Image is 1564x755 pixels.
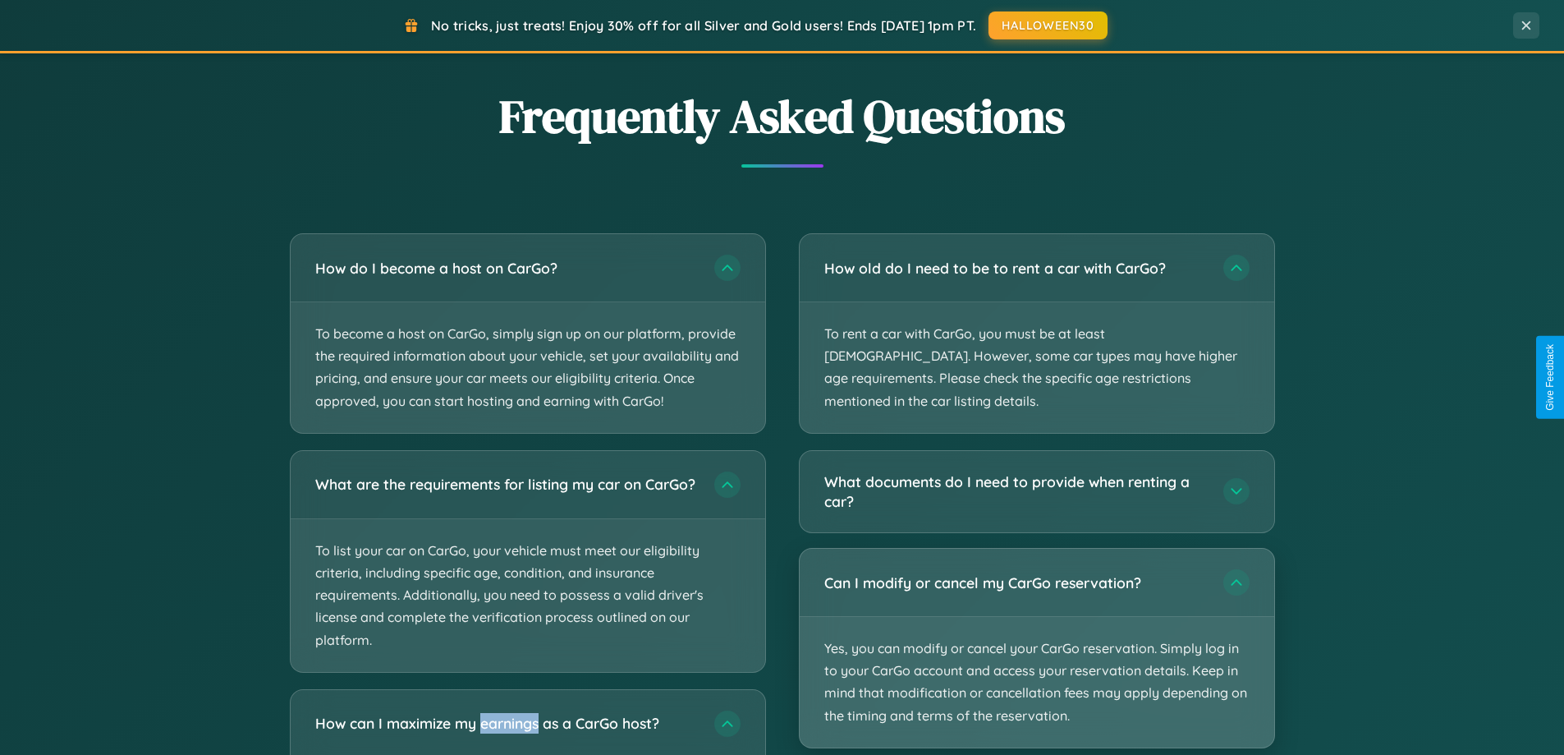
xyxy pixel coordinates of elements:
h3: How old do I need to be to rent a car with CarGo? [824,258,1207,279]
h3: What documents do I need to provide when renting a car? [824,472,1207,512]
p: To rent a car with CarGo, you must be at least [DEMOGRAPHIC_DATA]. However, some car types may ha... [800,302,1274,433]
h2: Frequently Asked Questions [290,85,1275,148]
h3: How can I maximize my earnings as a CarGo host? [315,713,698,734]
h3: Can I modify or cancel my CarGo reservation? [824,573,1207,593]
p: To list your car on CarGo, your vehicle must meet our eligibility criteria, including specific ag... [291,519,765,672]
span: No tricks, just treats! Enjoy 30% off for all Silver and Gold users! Ends [DATE] 1pm PT. [431,17,976,34]
h3: How do I become a host on CarGo? [315,258,698,279]
div: Give Feedback [1544,344,1556,411]
h3: What are the requirements for listing my car on CarGo? [315,474,698,495]
button: HALLOWEEN30 [988,12,1108,39]
p: Yes, you can modify or cancel your CarGo reservation. Simply log in to your CarGo account and acc... [800,617,1274,748]
p: To become a host on CarGo, simply sign up on our platform, provide the required information about... [291,302,765,433]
